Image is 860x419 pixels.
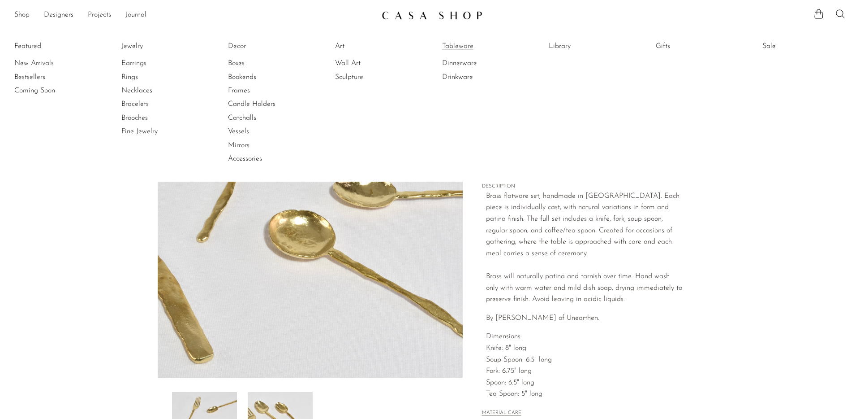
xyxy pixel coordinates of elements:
[228,113,295,123] a: Catchalls
[14,86,82,96] a: Coming Soon
[228,127,295,136] a: Vessels
[14,57,82,97] ul: Featured
[121,39,189,139] ul: Jewelry
[486,331,684,400] p: Dimensions: Knife: 8" long Soup Spoon: 6.5" long Fork: 6.75" long Spoon: 6.5" long Tea Spoon: 5" ...
[158,41,463,378] img: Brass Spindel Flatware Set
[14,72,82,82] a: Bestsellers
[486,313,684,324] p: By [PERSON_NAME] of Unearthen.
[228,39,295,166] ul: Decor
[335,58,402,68] a: Wall Art
[549,39,616,57] ul: Library
[121,72,189,82] a: Rings
[121,58,189,68] a: Earrings
[486,191,684,306] p: Brass flatware set, handmade in [GEOGRAPHIC_DATA]. Each piece is individually cast, with natural ...
[121,86,189,96] a: Necklaces
[442,58,509,68] a: Dinnerware
[125,9,146,21] a: Journal
[442,39,509,84] ul: Tableware
[88,9,111,21] a: Projects
[228,72,295,82] a: Bookends
[228,86,295,96] a: Frames
[228,41,295,51] a: Decor
[335,72,402,82] a: Sculpture
[228,154,295,164] a: Accessories
[44,9,73,21] a: Designers
[482,183,684,191] span: DESCRIPTION
[14,58,82,68] a: New Arrivals
[656,41,723,51] a: Gifts
[549,41,616,51] a: Library
[762,41,830,51] a: Sale
[656,39,723,57] ul: Gifts
[442,41,509,51] a: Tableware
[14,9,30,21] a: Shop
[482,410,521,417] button: MATERIAL CARE
[335,39,402,84] ul: Art
[14,8,374,23] nav: Desktop navigation
[14,8,374,23] ul: NEW HEADER MENU
[228,99,295,109] a: Candle Holders
[121,99,189,109] a: Bracelets
[442,72,509,82] a: Drinkware
[228,58,295,68] a: Boxes
[121,113,189,123] a: Brooches
[335,41,402,51] a: Art
[121,41,189,51] a: Jewelry
[121,127,189,136] a: Fine Jewelry
[228,140,295,150] a: Mirrors
[762,39,830,57] ul: Sale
